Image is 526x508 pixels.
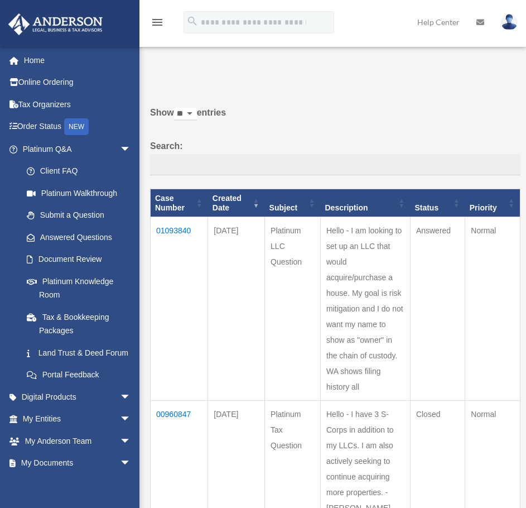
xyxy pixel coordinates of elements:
i: menu [151,16,164,29]
a: Portal Feedback [16,364,142,386]
a: Tax & Bookkeeping Packages [16,306,142,342]
span: arrow_drop_down [120,138,142,161]
a: Order StatusNEW [8,116,148,138]
a: Tax Organizers [8,93,148,116]
td: Answered [410,217,465,401]
th: Subject: activate to sort column ascending [265,189,321,217]
a: Online Ordering [8,71,148,94]
a: My Entitiesarrow_drop_down [8,408,148,430]
a: Answered Questions [16,226,137,248]
a: Digital Productsarrow_drop_down [8,386,148,408]
div: NEW [64,118,89,135]
label: Search: [150,138,520,175]
a: Platinum Knowledge Room [16,270,142,306]
td: [DATE] [208,217,265,401]
a: Document Review [16,248,142,271]
a: My Anderson Teamarrow_drop_down [8,430,148,452]
input: Search: [150,154,520,175]
a: Client FAQ [16,160,142,183]
a: My Documentsarrow_drop_down [8,452,148,475]
a: Submit a Question [16,204,142,227]
span: arrow_drop_down [120,452,142,475]
a: Land Trust & Deed Forum [16,342,142,364]
a: Platinum Q&Aarrow_drop_down [8,138,142,160]
td: Normal [465,217,520,401]
label: Show entries [150,105,520,132]
select: Showentries [174,108,197,121]
th: Created Date: activate to sort column ascending [208,189,265,217]
a: menu [151,20,164,29]
a: Platinum Walkthrough [16,182,142,204]
img: Anderson Advisors Platinum Portal [5,13,106,35]
span: arrow_drop_down [120,408,142,431]
th: Description: activate to sort column ascending [321,189,411,217]
td: 01093840 [151,217,208,401]
span: arrow_drop_down [120,386,142,409]
a: Home [8,49,148,71]
th: Priority: activate to sort column ascending [465,189,520,217]
th: Status: activate to sort column ascending [410,189,465,217]
span: arrow_drop_down [120,430,142,453]
td: Platinum LLC Question [265,217,321,401]
td: Hello - I am looking to set up an LLC that would acquire/purchase a house. My goal is risk mitiga... [321,217,411,401]
img: User Pic [501,14,518,30]
i: search [186,15,199,27]
th: Case Number: activate to sort column ascending [151,189,208,217]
